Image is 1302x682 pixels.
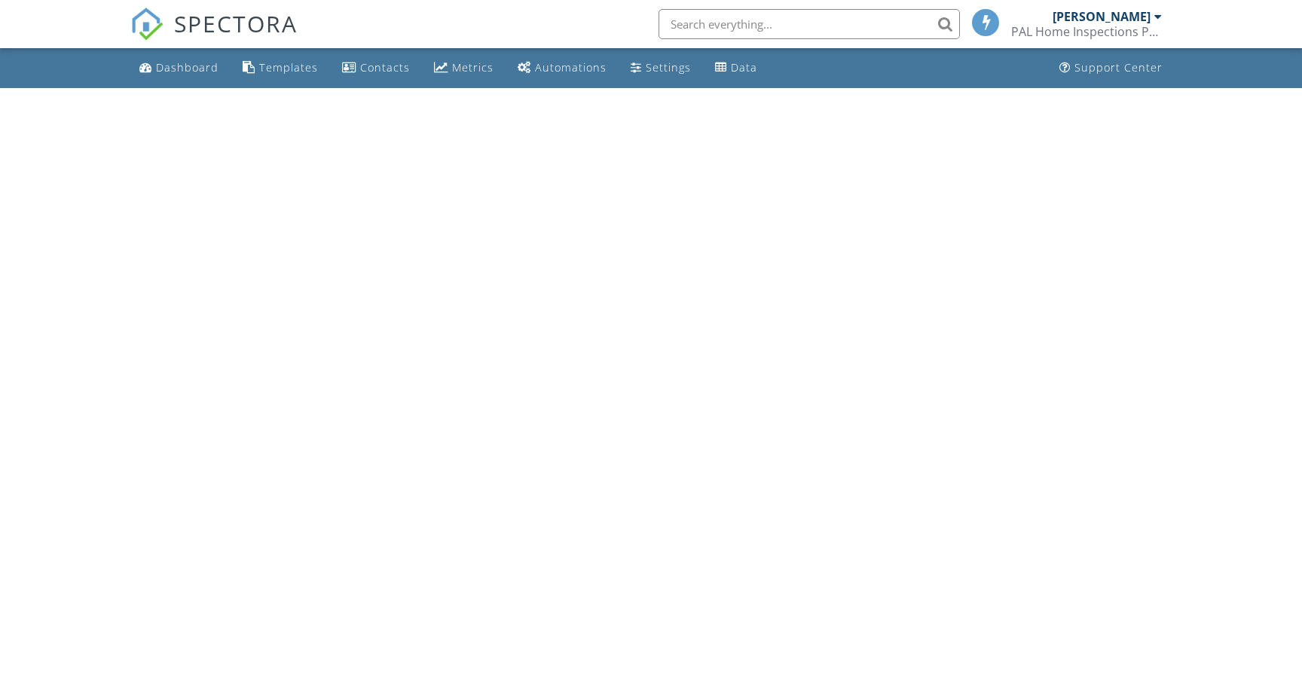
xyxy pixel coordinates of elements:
[156,60,219,75] div: Dashboard
[133,54,225,82] a: Dashboard
[360,60,410,75] div: Contacts
[259,60,318,75] div: Templates
[625,54,697,82] a: Settings
[174,8,298,39] span: SPECTORA
[428,54,500,82] a: Metrics
[535,60,607,75] div: Automations
[659,9,960,39] input: Search everything...
[452,60,494,75] div: Metrics
[1011,24,1162,39] div: PAL Home Inspections PLLC
[1053,54,1169,82] a: Support Center
[237,54,324,82] a: Templates
[731,60,757,75] div: Data
[130,8,164,41] img: The Best Home Inspection Software - Spectora
[130,20,298,52] a: SPECTORA
[1053,9,1151,24] div: [PERSON_NAME]
[646,60,691,75] div: Settings
[336,54,416,82] a: Contacts
[709,54,763,82] a: Data
[512,54,613,82] a: Automations (Basic)
[1074,60,1163,75] div: Support Center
